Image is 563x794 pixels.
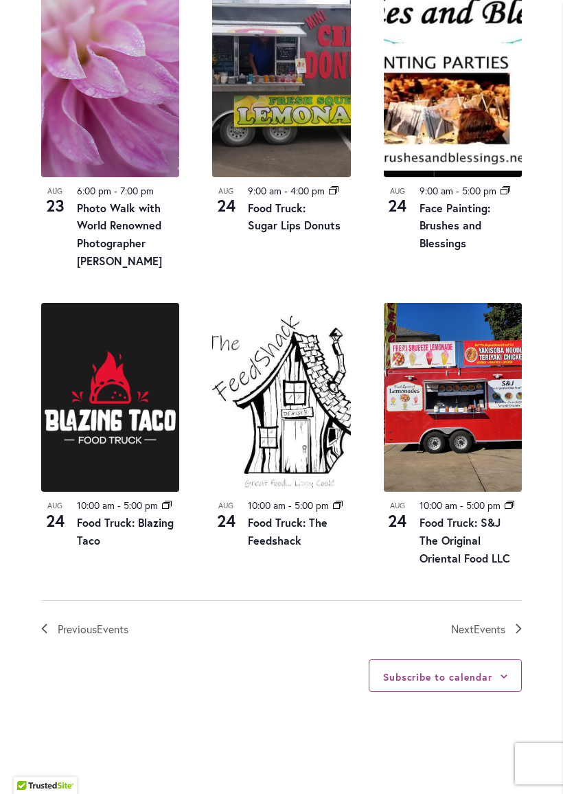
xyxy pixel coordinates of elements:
span: Events [474,622,505,636]
time: 10:00 am [248,499,286,512]
span: Aug [212,500,240,512]
time: 7:00 pm [120,184,154,197]
a: Food Truck: S&J The Original Oriental Food LLC [420,515,510,565]
span: 24 [212,194,240,217]
a: Food Truck: The Feedshack [248,515,328,547]
time: 5:00 pm [295,499,329,512]
time: 9:00 am [248,184,281,197]
a: Face Painting: Brushes and Blessings [420,201,490,251]
time: 10:00 am [77,499,115,512]
span: Events [97,622,128,636]
span: Aug [41,500,69,512]
span: 24 [384,194,411,217]
img: Food Cart – S&J “The Original Oriental Food” [384,303,522,492]
img: The Feedshack [212,303,350,492]
time: 5:00 pm [462,184,496,197]
img: Blazing Taco Food Truck [41,303,179,492]
iframe: Launch Accessibility Center [10,745,49,784]
span: - [284,184,288,197]
span: Previous [58,620,128,638]
span: Aug [212,185,240,197]
span: 23 [41,194,69,217]
a: Next Events [451,620,522,638]
span: Aug [384,185,411,197]
button: Subscribe to calendar [383,670,492,683]
span: - [114,184,117,197]
span: - [288,499,292,512]
span: Next [451,620,505,638]
span: Aug [41,185,69,197]
span: Aug [384,500,411,512]
span: - [456,184,459,197]
time: 10:00 am [420,499,457,512]
time: 4:00 pm [290,184,325,197]
a: Previous Events [41,620,128,638]
span: 24 [41,509,69,532]
span: 24 [212,509,240,532]
time: 6:00 pm [77,184,111,197]
time: 9:00 am [420,184,453,197]
a: Food Truck: Blazing Taco [77,515,174,547]
span: - [117,499,121,512]
time: 5:00 pm [466,499,501,512]
a: Food Truck: Sugar Lips Donuts [248,201,341,233]
span: 24 [384,509,411,532]
a: Photo Walk with World Renowned Photographer [PERSON_NAME] [77,201,162,269]
time: 5:00 pm [124,499,158,512]
span: - [460,499,463,512]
